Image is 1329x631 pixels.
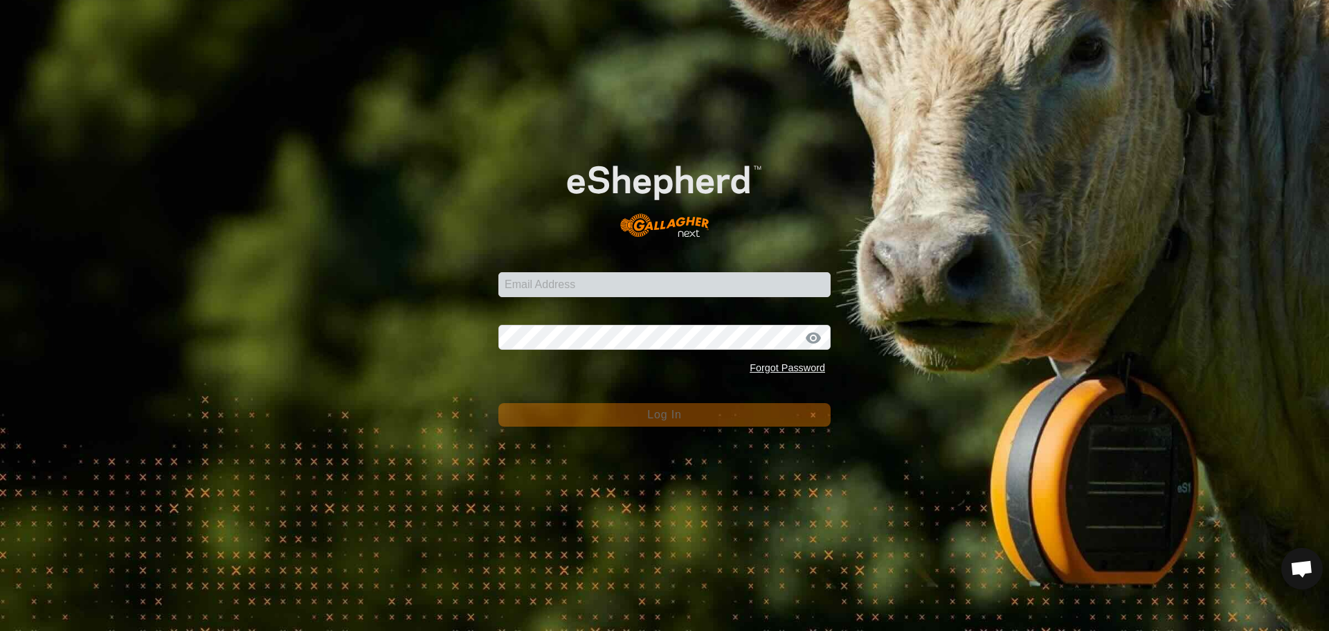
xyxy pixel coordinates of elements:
div: Open chat [1281,548,1323,589]
button: Log In [498,403,831,427]
a: Forgot Password [750,362,825,373]
input: Email Address [498,272,831,297]
img: E-shepherd Logo [532,138,797,251]
span: Log In [647,409,681,420]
